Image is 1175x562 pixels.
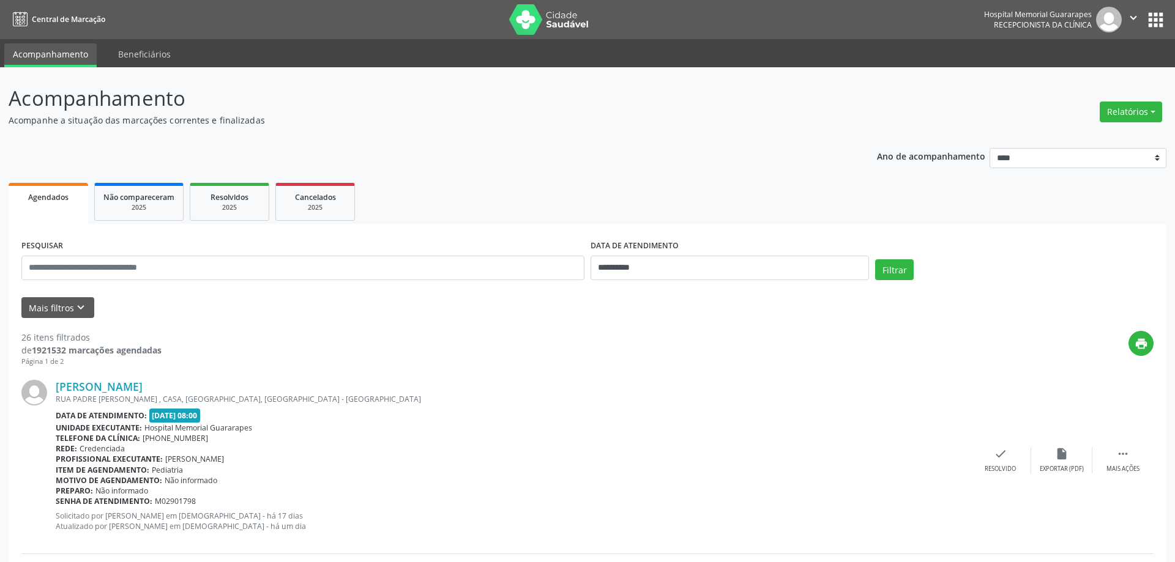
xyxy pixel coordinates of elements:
img: img [21,380,47,405]
b: Profissional executante: [56,454,163,464]
label: PESQUISAR [21,237,63,256]
span: [PERSON_NAME] [165,454,224,464]
div: 2025 [199,203,260,212]
p: Ano de acompanhamento [877,148,985,163]
button:  [1122,7,1145,32]
span: Credenciada [80,443,125,454]
div: Página 1 de 2 [21,357,162,367]
div: Exportar (PDF) [1040,465,1084,473]
b: Preparo: [56,486,93,496]
b: Senha de atendimento: [56,496,152,506]
p: Acompanhe a situação das marcações correntes e finalizadas [9,114,819,127]
div: Resolvido [985,465,1016,473]
i: print [1135,337,1148,350]
button: print [1128,331,1154,356]
div: Hospital Memorial Guararapes [984,9,1092,20]
button: Filtrar [875,259,914,280]
span: Cancelados [295,192,336,202]
button: Mais filtroskeyboard_arrow_down [21,297,94,319]
span: Hospital Memorial Guararapes [144,423,252,433]
div: de [21,344,162,357]
span: Central de Marcação [32,14,105,24]
div: 2025 [103,203,174,212]
p: Acompanhamento [9,83,819,114]
i: check [994,447,1007,460]
p: Solicitado por [PERSON_NAME] em [DEMOGRAPHIC_DATA] - há 17 dias Atualizado por [PERSON_NAME] em [... [56,511,970,531]
span: Não compareceram [103,192,174,202]
div: 2025 [285,203,346,212]
a: [PERSON_NAME] [56,380,143,393]
i:  [1116,447,1130,460]
b: Motivo de agendamento: [56,475,162,486]
span: Resolvidos [211,192,248,202]
i: keyboard_arrow_down [74,301,88,314]
span: [DATE] 08:00 [149,409,201,423]
button: Relatórios [1100,102,1162,122]
div: RUA PADRE [PERSON_NAME] , CASA, [GEOGRAPHIC_DATA], [GEOGRAPHIC_DATA] - [GEOGRAPHIC_DATA] [56,394,970,404]
span: Pediatria [152,465,183,475]
i:  [1127,11,1140,24]
span: Não informado [95,486,148,496]
span: M02901798 [155,496,196,506]
a: Beneficiários [110,43,179,65]
span: [PHONE_NUMBER] [143,433,208,443]
b: Unidade executante: [56,423,142,433]
strong: 1921532 marcações agendadas [32,344,162,356]
span: Recepcionista da clínica [994,20,1092,30]
i: insert_drive_file [1055,447,1069,460]
b: Telefone da clínica: [56,433,140,443]
img: img [1096,7,1122,32]
b: Data de atendimento: [56,410,147,421]
a: Central de Marcação [9,9,105,29]
div: Mais ações [1106,465,1140,473]
b: Item de agendamento: [56,465,149,475]
a: Acompanhamento [4,43,97,67]
button: apps [1145,9,1166,31]
div: 26 itens filtrados [21,331,162,344]
span: Agendados [28,192,69,202]
span: Não informado [165,475,217,486]
b: Rede: [56,443,77,454]
label: DATA DE ATENDIMENTO [591,237,679,256]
